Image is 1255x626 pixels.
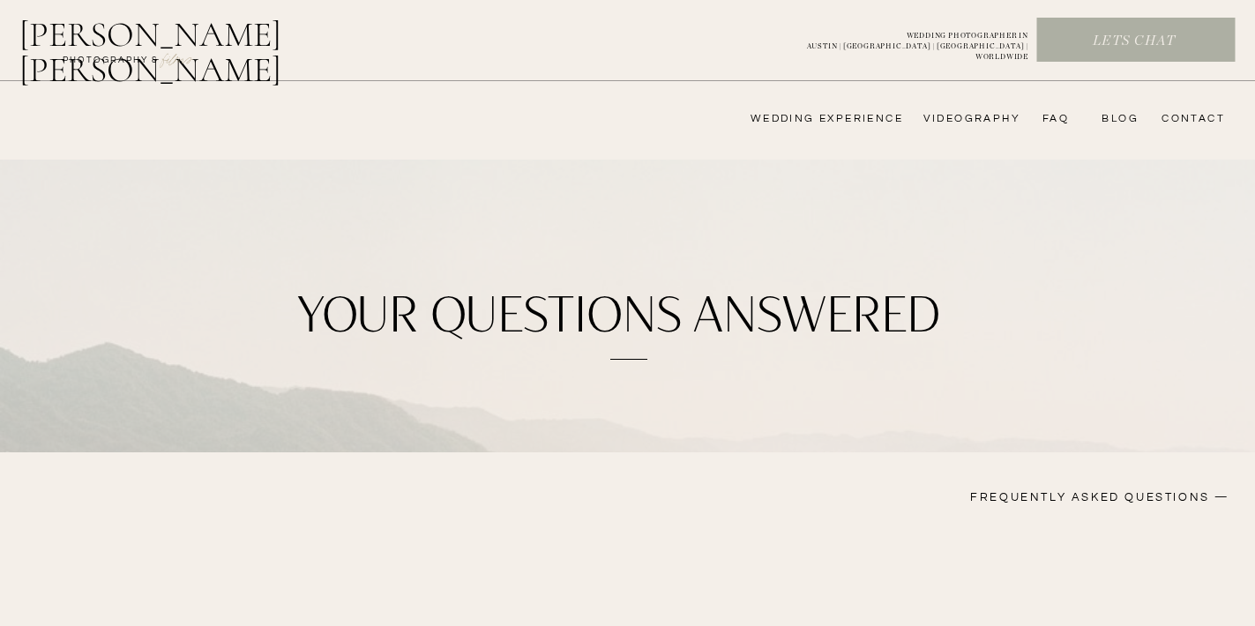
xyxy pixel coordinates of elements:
h1: your questions answered [284,288,954,346]
a: videography [918,112,1020,126]
a: CONTACT [1156,112,1225,126]
a: Lets chat [1037,32,1231,51]
a: photography & [53,54,168,75]
h3: FREQUENTLY ASKED QUESTIONS — [843,489,1229,510]
a: wedding experience [726,112,903,126]
a: FILMs [145,48,210,69]
a: WEDDING PHOTOGRAPHER INAUSTIN | [GEOGRAPHIC_DATA] | [GEOGRAPHIC_DATA] | WORLDWIDE [778,31,1028,50]
a: FAQ [1034,112,1069,126]
a: [PERSON_NAME] [PERSON_NAME] [19,17,373,59]
a: bLog [1095,112,1139,126]
p: WEDDING PHOTOGRAPHER IN AUSTIN | [GEOGRAPHIC_DATA] | [GEOGRAPHIC_DATA] | WORLDWIDE [778,31,1028,50]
